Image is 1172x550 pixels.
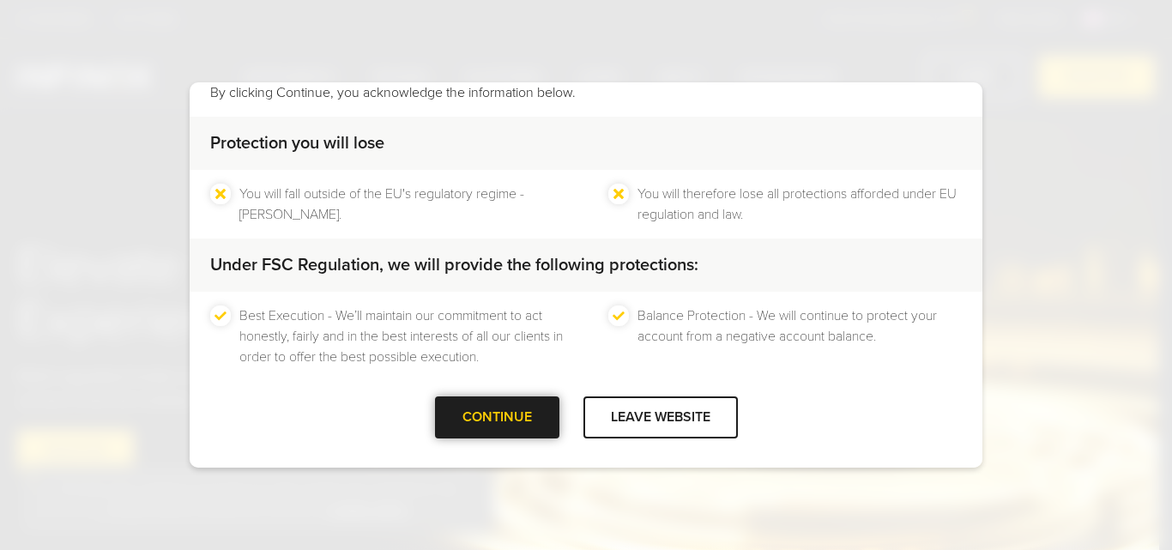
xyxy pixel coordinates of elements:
[583,396,738,438] div: LEAVE WEBSITE
[239,305,564,367] li: Best Execution - We’ll maintain our commitment to act honestly, fairly and in the best interests ...
[637,184,962,225] li: You will therefore lose all protections afforded under EU regulation and law.
[435,396,559,438] div: CONTINUE
[239,184,564,225] li: You will fall outside of the EU's regulatory regime - [PERSON_NAME].
[637,305,962,367] li: Balance Protection - We will continue to protect your account from a negative account balance.
[210,255,698,275] strong: Under FSC Regulation, we will provide the following protections:
[210,82,962,103] p: By clicking Continue, you acknowledge the information below.
[210,133,384,154] strong: Protection you will lose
